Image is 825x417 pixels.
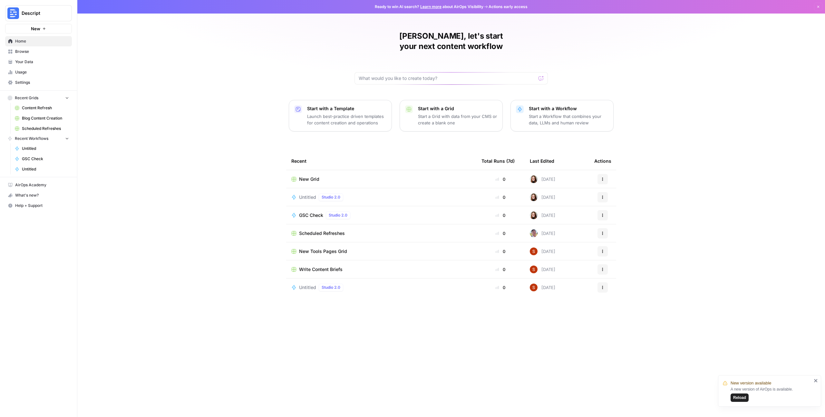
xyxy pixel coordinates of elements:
span: Browse [15,49,69,54]
button: Recent Workflows [5,134,72,143]
p: Start with a Grid [418,105,497,112]
div: 0 [481,230,519,237]
div: 0 [481,194,519,200]
img: Descript Logo [7,7,19,19]
div: 0 [481,176,519,182]
span: Usage [15,69,69,75]
span: Write Content Briefs [299,266,343,273]
p: Start with a Workflow [529,105,608,112]
a: Browse [5,46,72,57]
span: Untitled [299,194,316,200]
div: [DATE] [530,247,555,255]
span: Help + Support [15,203,69,208]
a: Learn more [420,4,442,9]
div: Actions [594,152,611,170]
span: Scheduled Refreshes [299,230,345,237]
span: Reload [733,395,746,401]
span: GSC Check [22,156,69,162]
div: Last Edited [530,152,554,170]
div: [DATE] [530,266,555,273]
a: Usage [5,67,72,77]
a: Settings [5,77,72,88]
a: GSC CheckStudio 2.0 [291,211,471,219]
img: 0k8zhtdhn4dx5h2gz1j2dolpxp0q [530,193,538,201]
p: Start a Workflow that combines your data, LLMs and human review [529,113,608,126]
span: Untitled [22,146,69,151]
span: Scheduled Refreshes [22,126,69,131]
div: [DATE] [530,193,555,201]
span: New [31,25,40,32]
img: 99f2gcj60tl1tjps57nny4cf0tt1 [530,229,538,237]
a: Scheduled Refreshes [291,230,471,237]
span: Studio 2.0 [329,212,347,218]
div: Recent [291,152,471,170]
a: Untitled [12,143,72,154]
input: What would you like to create today? [359,75,536,82]
a: UntitledStudio 2.0 [291,193,471,201]
span: Studio 2.0 [322,194,340,200]
span: GSC Check [299,212,323,218]
span: New Grid [299,176,319,182]
span: New version available [731,380,771,386]
div: 0 [481,248,519,255]
div: Total Runs (7d) [481,152,515,170]
span: Untitled [22,166,69,172]
span: Home [15,38,69,44]
img: hx58n7ut4z7wmrqy9i1pki87qhn4 [530,266,538,273]
a: New Tools Pages Grid [291,248,471,255]
span: Descript [22,10,61,16]
img: hx58n7ut4z7wmrqy9i1pki87qhn4 [530,284,538,291]
img: 0k8zhtdhn4dx5h2gz1j2dolpxp0q [530,211,538,219]
div: [DATE] [530,229,555,237]
button: Workspace: Descript [5,5,72,21]
span: Recent Grids [15,95,38,101]
a: Untitled [12,164,72,174]
p: Start a Grid with data from your CMS or create a blank one [418,113,497,126]
div: [DATE] [530,175,555,183]
div: 0 [481,212,519,218]
a: New Grid [291,176,471,182]
a: Your Data [5,57,72,67]
a: Content Refresh [12,103,72,113]
p: Start with a Template [307,105,386,112]
button: close [814,378,818,383]
button: New [5,24,72,34]
a: GSC Check [12,154,72,164]
a: Write Content Briefs [291,266,471,273]
a: Scheduled Refreshes [12,123,72,134]
img: hx58n7ut4z7wmrqy9i1pki87qhn4 [530,247,538,255]
button: What's new? [5,190,72,200]
h1: [PERSON_NAME], let's start your next content workflow [354,31,548,52]
img: 0k8zhtdhn4dx5h2gz1j2dolpxp0q [530,175,538,183]
div: 0 [481,266,519,273]
div: A new version of AirOps is available. [731,386,812,402]
div: [DATE] [530,284,555,291]
span: Untitled [299,284,316,291]
button: Help + Support [5,200,72,211]
a: UntitledStudio 2.0 [291,284,471,291]
span: AirOps Academy [15,182,69,188]
span: Your Data [15,59,69,65]
p: Launch best-practice driven templates for content creation and operations [307,113,386,126]
button: Reload [731,393,749,402]
span: Blog Content Creation [22,115,69,121]
span: Ready to win AI search? about AirOps Visibility [375,4,483,10]
button: Recent Grids [5,93,72,103]
span: Actions early access [489,4,528,10]
div: [DATE] [530,211,555,219]
a: Blog Content Creation [12,113,72,123]
a: AirOps Academy [5,180,72,190]
span: New Tools Pages Grid [299,248,347,255]
span: Studio 2.0 [322,285,340,290]
button: Start with a TemplateLaunch best-practice driven templates for content creation and operations [289,100,392,131]
span: Recent Workflows [15,136,48,141]
button: Start with a WorkflowStart a Workflow that combines your data, LLMs and human review [510,100,614,131]
div: 0 [481,284,519,291]
span: Content Refresh [22,105,69,111]
button: Start with a GridStart a Grid with data from your CMS or create a blank one [400,100,503,131]
span: Settings [15,80,69,85]
a: Home [5,36,72,46]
